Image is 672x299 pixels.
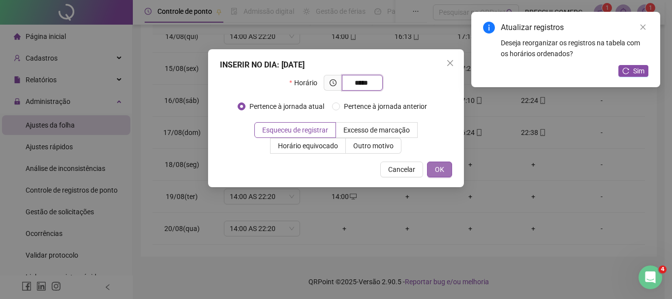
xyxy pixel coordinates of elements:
[380,162,423,177] button: Cancelar
[427,162,452,177] button: OK
[388,164,415,175] span: Cancelar
[220,59,452,71] div: INSERIR NO DIA : [DATE]
[278,142,338,150] span: Horário equivocado
[633,66,644,76] span: Sim
[330,79,336,86] span: clock-circle
[501,22,648,33] div: Atualizar registros
[446,59,454,67] span: close
[353,142,394,150] span: Outro motivo
[640,24,646,31] span: close
[343,126,410,134] span: Excesso de marcação
[289,75,323,91] label: Horário
[435,164,444,175] span: OK
[245,101,328,112] span: Pertence à jornada atual
[618,65,648,77] button: Sim
[262,126,328,134] span: Esqueceu de registrar
[638,22,648,33] a: Close
[622,67,629,74] span: reload
[501,37,648,59] div: Deseja reorganizar os registros na tabela com os horários ordenados?
[639,266,662,289] iframe: Intercom live chat
[659,266,667,273] span: 4
[340,101,431,112] span: Pertence à jornada anterior
[442,55,458,71] button: Close
[483,22,495,33] span: info-circle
